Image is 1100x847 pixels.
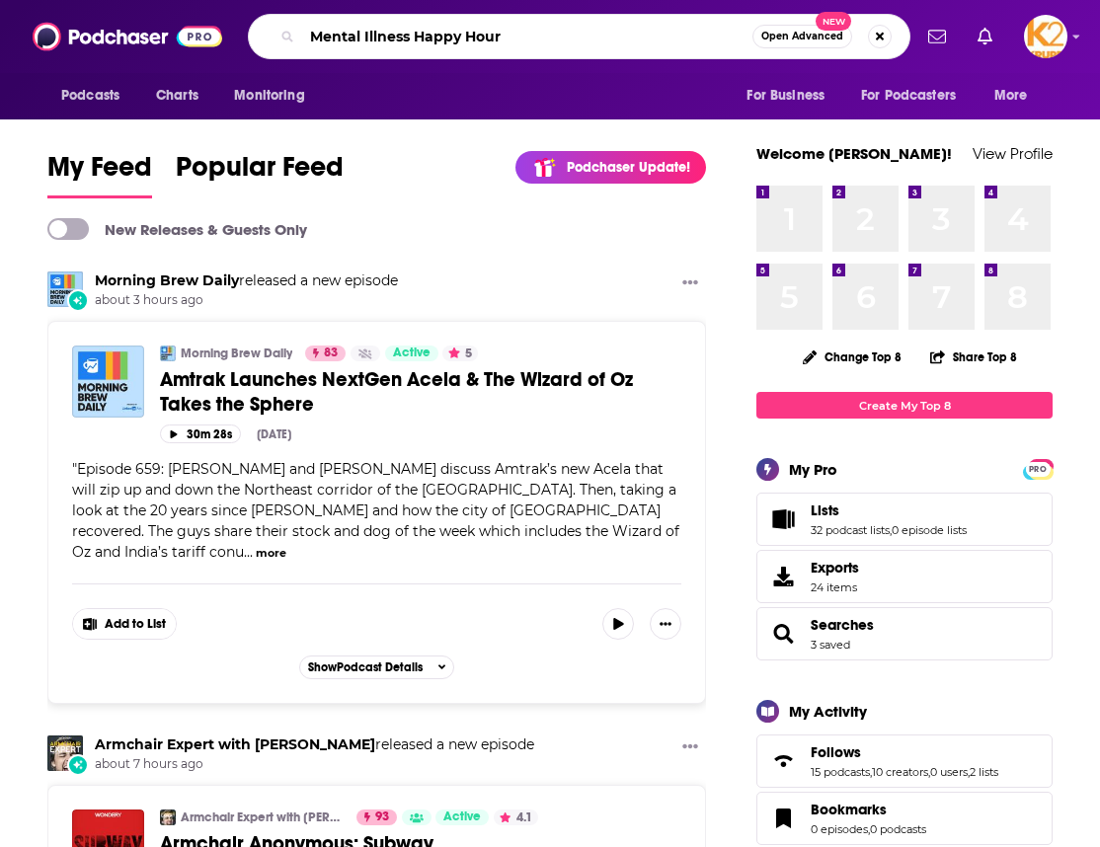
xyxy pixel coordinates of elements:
[650,608,681,640] button: Show More Button
[324,344,338,363] span: 83
[763,620,803,648] a: Searches
[160,424,241,443] button: 30m 28s
[302,21,752,52] input: Search podcasts, credits, & more...
[95,292,398,309] span: about 3 hours ago
[308,660,423,674] span: Show Podcast Details
[746,82,825,110] span: For Business
[442,346,478,361] button: 5
[789,460,837,479] div: My Pro
[848,77,984,115] button: open menu
[305,346,346,361] a: 83
[811,616,874,634] a: Searches
[994,82,1028,110] span: More
[811,501,967,519] a: Lists
[160,809,176,825] img: Armchair Expert with Dax Shepard
[811,743,998,761] a: Follows
[816,12,851,31] span: New
[791,345,913,369] button: Change Top 8
[756,607,1053,660] span: Searches
[929,338,1018,376] button: Share Top 8
[385,346,438,361] a: Active
[176,150,344,195] span: Popular Feed
[67,754,89,776] div: New Episode
[567,159,690,176] p: Podchaser Update!
[928,765,930,779] span: ,
[143,77,210,115] a: Charts
[890,523,892,537] span: ,
[811,559,859,577] span: Exports
[930,765,968,779] a: 0 users
[756,144,952,163] a: Welcome [PERSON_NAME]!
[47,150,152,198] a: My Feed
[220,77,330,115] button: open menu
[47,735,83,771] img: Armchair Expert with Dax Shepard
[435,809,489,825] a: Active
[443,808,481,827] span: Active
[234,82,304,110] span: Monitoring
[95,271,239,289] a: Morning Brew Daily
[47,150,152,195] span: My Feed
[160,367,681,417] a: Amtrak Launches NextGen Acela & The Wizard of Oz Takes the Sphere
[105,617,166,632] span: Add to List
[789,702,867,721] div: My Activity
[674,271,706,296] button: Show More Button
[375,808,389,827] span: 93
[756,392,1053,419] a: Create My Top 8
[756,734,1053,788] span: Follows
[1024,15,1067,58] button: Show profile menu
[763,563,803,590] span: Exports
[892,523,967,537] a: 0 episode lists
[872,765,928,779] a: 10 creators
[811,580,859,594] span: 24 items
[761,32,843,41] span: Open Advanced
[811,501,839,519] span: Lists
[67,289,89,311] div: New Episode
[970,20,1000,53] a: Show notifications dropdown
[756,493,1053,546] span: Lists
[47,218,307,240] a: New Releases & Guests Only
[95,735,534,754] h3: released a new episode
[156,82,198,110] span: Charts
[870,822,926,836] a: 0 podcasts
[95,735,375,753] a: Armchair Expert with Dax Shepard
[95,271,398,290] h3: released a new episode
[811,638,850,652] a: 3 saved
[1026,462,1050,477] span: PRO
[1024,15,1067,58] img: User Profile
[160,367,633,417] span: Amtrak Launches NextGen Acela & The Wizard of Oz Takes the Sphere
[763,747,803,775] a: Follows
[356,809,397,825] a: 93
[674,735,706,760] button: Show More Button
[973,144,1053,163] a: View Profile
[393,344,431,363] span: Active
[47,271,83,307] img: Morning Brew Daily
[968,765,970,779] span: ,
[868,822,870,836] span: ,
[763,505,803,533] a: Lists
[1024,15,1067,58] span: Logged in as K2Krupp
[176,150,344,198] a: Popular Feed
[870,765,872,779] span: ,
[72,346,144,418] img: Amtrak Launches NextGen Acela & The Wizard of Oz Takes the Sphere
[72,460,679,561] span: "
[756,792,1053,845] span: Bookmarks
[763,805,803,832] a: Bookmarks
[256,545,286,562] button: more
[33,18,222,55] img: Podchaser - Follow, Share and Rate Podcasts
[299,655,455,679] button: ShowPodcast Details
[861,82,956,110] span: For Podcasters
[920,20,954,53] a: Show notifications dropdown
[257,427,291,441] div: [DATE]
[811,743,861,761] span: Follows
[47,77,145,115] button: open menu
[970,765,998,779] a: 2 lists
[811,801,926,818] a: Bookmarks
[1026,461,1050,476] a: PRO
[248,14,910,59] div: Search podcasts, credits, & more...
[73,609,176,639] button: Show More Button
